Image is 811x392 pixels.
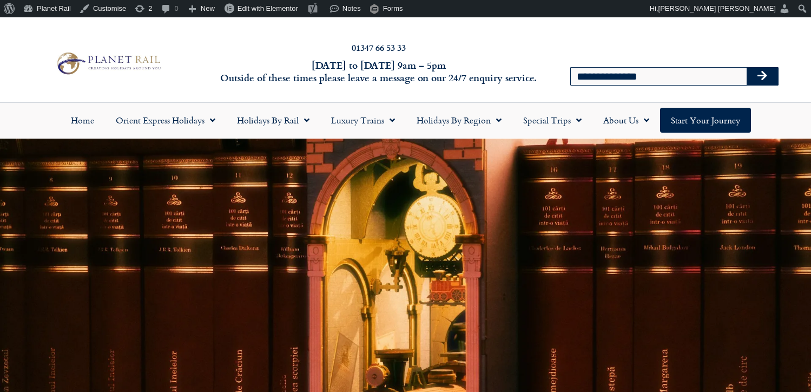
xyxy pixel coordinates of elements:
h6: [DATE] to [DATE] 9am – 5pm Outside of these times please leave a message on our 24/7 enquiry serv... [219,59,538,84]
a: Orient Express Holidays [105,108,226,133]
a: Luxury Trains [320,108,406,133]
a: Special Trips [512,108,592,133]
a: Home [60,108,105,133]
span: Edit with Elementor [238,4,298,12]
button: Search [747,68,778,85]
span: [PERSON_NAME] [PERSON_NAME] [658,4,776,12]
a: Start your Journey [660,108,751,133]
a: 01347 66 53 33 [352,41,406,54]
a: Holidays by Region [406,108,512,133]
a: Holidays by Rail [226,108,320,133]
img: Planet Rail Train Holidays Logo [52,50,163,77]
a: About Us [592,108,660,133]
nav: Menu [5,108,806,133]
